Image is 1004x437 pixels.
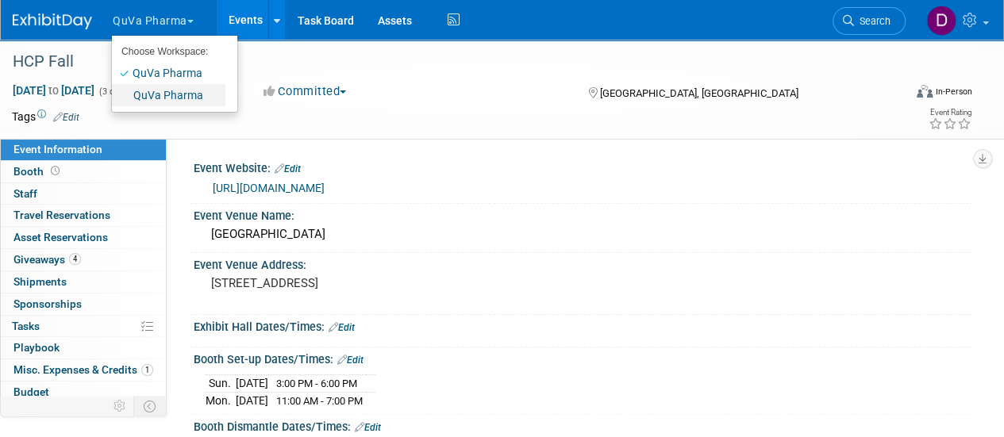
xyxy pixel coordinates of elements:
[13,209,110,221] span: Travel Reservations
[48,165,63,177] span: Booth not reserved yet
[355,422,381,433] a: Edit
[106,396,134,416] td: Personalize Event Tab Strip
[337,355,364,366] a: Edit
[599,87,798,99] span: [GEOGRAPHIC_DATA], [GEOGRAPHIC_DATA]
[13,275,67,288] span: Shipments
[112,84,225,106] a: QuVa Pharma
[53,112,79,123] a: Edit
[12,83,95,98] span: [DATE] [DATE]
[13,165,63,178] span: Booth
[13,385,49,398] span: Budget
[69,253,81,265] span: 4
[13,297,82,310] span: Sponsorships
[1,316,166,337] a: Tasks
[194,415,972,435] div: Booth Dismantle Dates/Times:
[258,83,352,100] button: Committed
[13,187,37,200] span: Staff
[194,347,972,368] div: Booth Set-up Dates/Times:
[13,341,60,354] span: Playbook
[141,364,153,376] span: 1
[13,231,108,243] span: Asset Reservations
[1,359,166,381] a: Misc. Expenses & Credits1
[13,363,153,376] span: Misc. Expenses & Credits
[854,15,891,27] span: Search
[1,161,166,182] a: Booth
[1,139,166,160] a: Event Information
[206,222,960,247] div: [GEOGRAPHIC_DATA]
[1,337,166,358] a: Playbook
[1,205,166,226] a: Travel Reservations
[194,156,972,177] div: Event Website:
[276,378,357,389] span: 3:00 PM - 6:00 PM
[917,85,933,98] img: Format-Inperson.png
[12,320,40,332] span: Tasks
[7,48,891,76] div: HCP Fall
[929,109,971,117] div: Event Rating
[194,253,972,273] div: Event Venue Address:
[1,227,166,248] a: Asset Reservations
[13,13,92,29] img: ExhibitDay
[194,315,972,335] div: Exhibit Hall Dates/Times:
[112,62,225,84] a: QuVa Pharma
[329,322,355,333] a: Edit
[12,109,79,125] td: Tags
[1,381,166,403] a: Budget
[206,374,236,392] td: Sun.
[275,163,301,174] a: Edit
[211,276,501,290] pre: [STREET_ADDRESS]
[236,392,268,408] td: [DATE]
[206,392,236,408] td: Mon.
[13,253,81,266] span: Giveaways
[112,41,225,62] li: Choose Workspace:
[1,183,166,205] a: Staff
[832,82,972,106] div: Event Format
[1,271,166,293] a: Shipments
[98,86,131,97] span: (3 days)
[1,293,166,315] a: Sponsorships
[935,86,972,98] div: In-Person
[276,395,363,407] span: 11:00 AM - 7:00 PM
[926,6,956,36] img: Danielle Mitchell
[194,204,972,224] div: Event Venue Name:
[1,249,166,270] a: Giveaways4
[13,143,102,155] span: Event Information
[236,374,268,392] td: [DATE]
[213,182,325,194] a: [URL][DOMAIN_NAME]
[134,396,167,416] td: Toggle Event Tabs
[833,7,906,35] a: Search
[46,84,61,97] span: to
